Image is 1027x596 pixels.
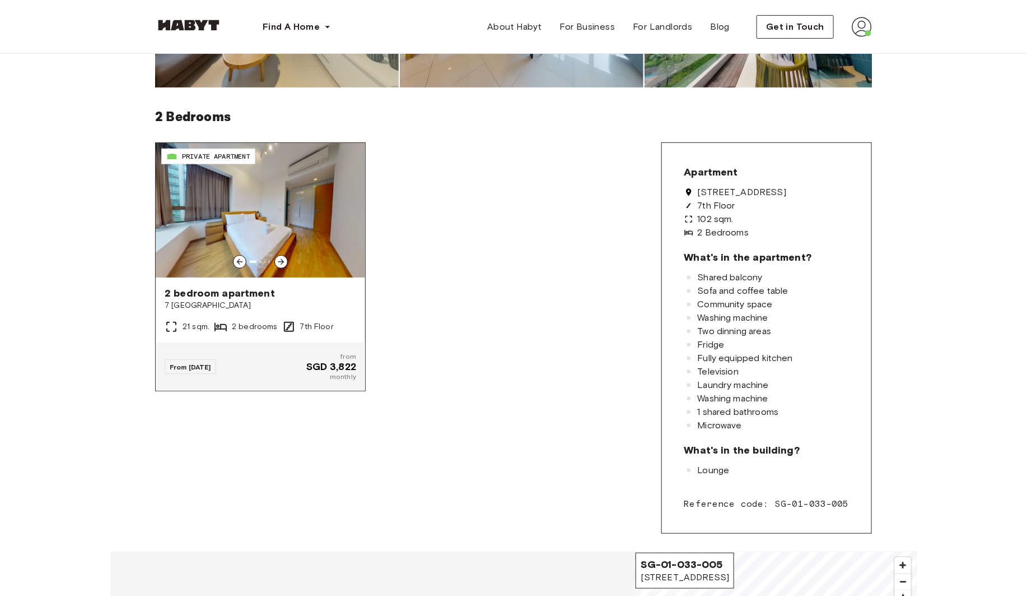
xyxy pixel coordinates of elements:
[702,16,739,38] a: Blog
[698,327,772,336] span: Two dinning areas
[895,574,911,590] span: Zoom out
[156,143,365,391] a: PRIVATE APARTMENTImage of the room2 bedroom apartment7 [GEOGRAPHIC_DATA]21 sqm.2 bedrooms7th Floo...
[156,143,365,278] img: Image of the room
[560,20,615,34] span: For Business
[487,20,541,34] span: About Habyt
[307,372,356,382] span: monthly
[698,273,763,282] span: Shared balcony
[757,15,834,39] button: Get in Touch
[895,574,911,590] button: Zoom out
[633,20,692,34] span: For Landlords
[698,313,768,322] span: Washing machine
[183,321,209,332] span: 21 sqm.
[232,321,278,332] span: 2 bedrooms
[155,20,222,31] img: Habyt
[263,20,320,34] span: Find A Home
[698,466,730,475] span: Lounge
[698,228,749,237] span: 2 Bedrooms
[698,287,788,295] span: Sofa and coffee table
[641,558,729,571] span: SG-01-033-005
[698,408,779,417] span: 1 shared bathrooms
[684,443,800,457] span: What's in the building?
[698,381,769,390] span: Laundry machine
[698,188,786,197] span: [STREET_ADDRESS]
[684,165,738,179] span: Apartment
[307,352,356,362] span: from
[165,300,356,311] span: 7 [GEOGRAPHIC_DATA]
[698,421,742,430] span: Microwave
[478,16,550,38] a: About Habyt
[698,201,735,210] span: 7th Floor
[641,571,729,584] span: [STREET_ADDRESS]
[254,16,340,38] button: Find A Home
[895,557,911,574] button: Zoom in
[766,20,824,34] span: Get in Touch
[698,394,768,403] span: Washing machine
[684,251,812,264] span: What's in the apartment?
[698,340,725,349] span: Fridge
[711,20,730,34] span: Blog
[624,16,701,38] a: For Landlords
[300,321,334,332] span: 7th Floor
[684,497,849,511] span: Reference code: SG-01-033-005
[551,16,624,38] a: For Business
[165,287,356,300] span: 2 bedroom apartment
[852,17,872,37] img: avatar
[698,215,734,224] span: 102 sqm.
[182,151,250,161] span: PRIVATE APARTMENT
[698,367,739,376] span: Television
[170,363,211,371] span: From [DATE]
[307,362,356,372] span: SGD 3,822
[155,105,872,129] h6: 2 Bedrooms
[698,354,793,363] span: Fully equipped kitchen
[698,300,773,309] span: Community space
